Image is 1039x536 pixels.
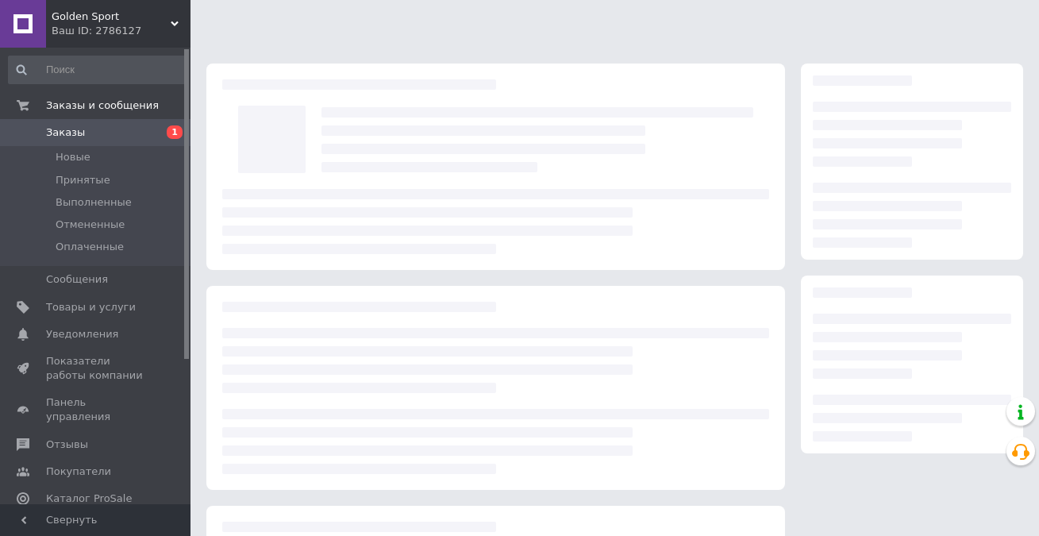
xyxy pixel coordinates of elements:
[46,492,132,506] span: Каталог ProSale
[46,125,85,140] span: Заказы
[8,56,187,84] input: Поиск
[52,10,171,24] span: Golden Sport
[52,24,190,38] div: Ваш ID: 2786127
[56,240,124,254] span: Оплаченные
[46,354,147,383] span: Показатели работы компании
[56,173,110,187] span: Принятые
[46,395,147,424] span: Панель управления
[56,150,90,164] span: Новые
[46,438,88,452] span: Отзывы
[56,195,132,210] span: Выполненные
[46,300,136,314] span: Товары и услуги
[46,98,159,113] span: Заказы и сообщения
[46,272,108,287] span: Сообщения
[56,218,125,232] span: Отмененные
[46,465,111,479] span: Покупатели
[46,327,118,341] span: Уведомления
[167,125,183,139] span: 1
